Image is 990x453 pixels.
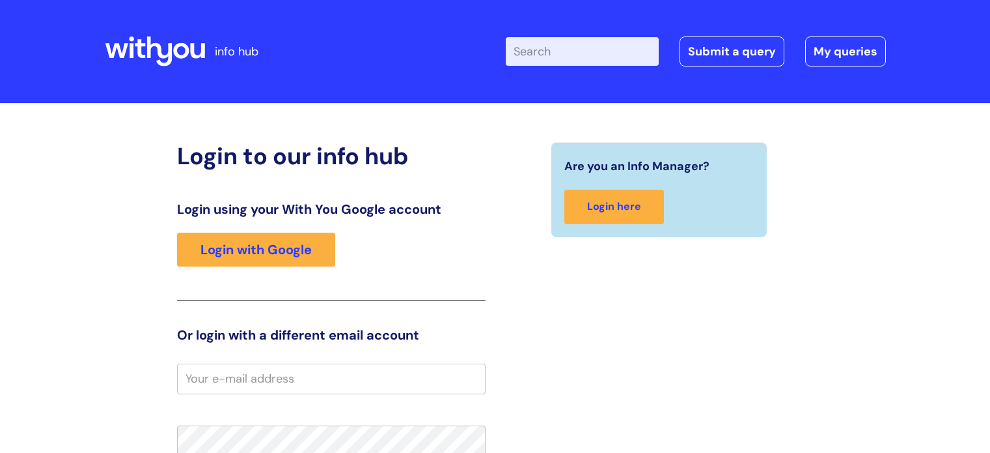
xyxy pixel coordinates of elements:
[177,233,335,267] a: Login with Google
[805,37,886,66] a: My queries
[215,41,258,62] p: info hub
[680,37,784,66] a: Submit a query
[177,327,486,343] h3: Or login with a different email account
[177,201,486,217] h3: Login using your With You Google account
[177,142,486,170] h2: Login to our info hub
[506,37,659,66] input: Search
[177,364,486,394] input: Your e-mail address
[564,156,709,177] span: Are you an Info Manager?
[564,190,664,224] a: Login here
